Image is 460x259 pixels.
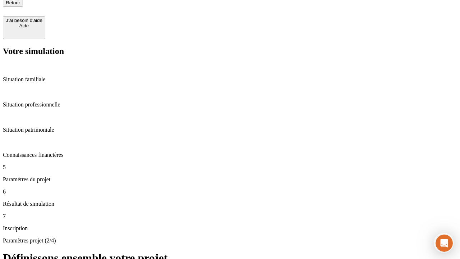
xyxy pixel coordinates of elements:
[3,101,457,108] p: Situation professionnelle
[434,233,454,253] iframe: Intercom live chat discovery launcher
[3,76,457,83] p: Situation familiale
[3,225,457,232] p: Inscription
[3,176,457,183] p: Paramètres du projet
[3,213,457,219] p: 7
[3,127,457,133] p: Situation patrimoniale
[3,152,457,158] p: Connaissances financières
[3,46,457,56] h2: Votre simulation
[6,18,42,23] div: J’ai besoin d'aide
[3,237,457,244] p: Paramètres projet (2/4)
[436,235,453,252] iframe: Intercom live chat
[6,23,42,28] div: Aide
[3,188,457,195] p: 6
[3,201,457,207] p: Résultat de simulation
[3,164,457,171] p: 5
[3,17,45,39] button: J’ai besoin d'aideAide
